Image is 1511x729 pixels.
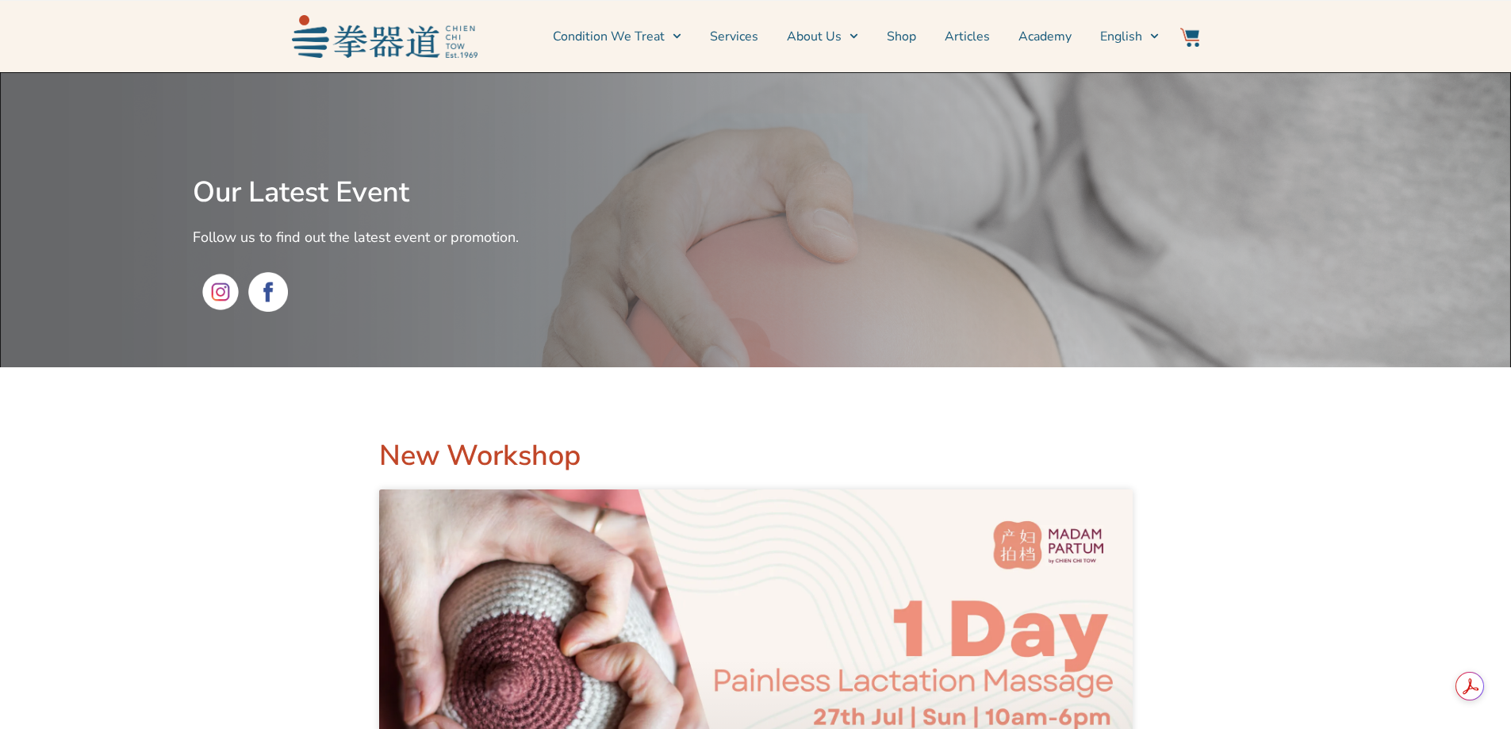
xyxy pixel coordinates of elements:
[945,17,990,56] a: Articles
[485,17,1160,56] nav: Menu
[193,175,748,210] h2: Our Latest Event
[1100,27,1142,46] span: English
[379,439,1133,474] h2: New Workshop
[1180,28,1199,47] img: Website Icon-03
[787,17,858,56] a: About Us
[1100,17,1159,56] a: English
[553,17,681,56] a: Condition We Treat
[710,17,758,56] a: Services
[1018,17,1072,56] a: Academy
[887,17,916,56] a: Shop
[193,226,748,248] h2: Follow us to find out the latest event or promotion.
